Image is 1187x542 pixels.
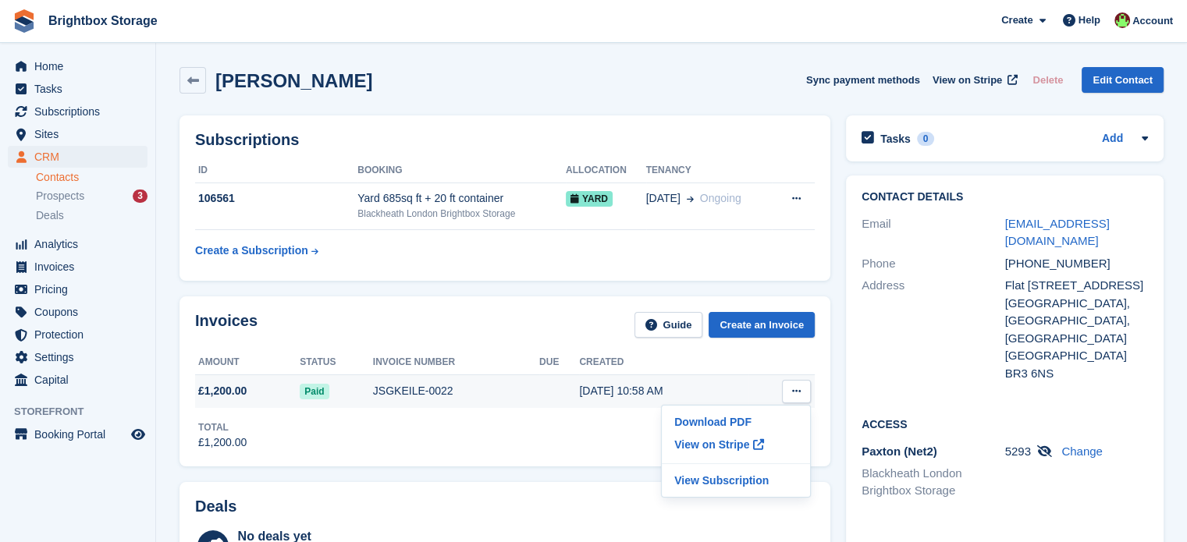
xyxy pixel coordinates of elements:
[36,170,147,185] a: Contacts
[1132,13,1173,29] span: Account
[8,233,147,255] a: menu
[198,434,247,451] div: £1,200.00
[34,78,128,100] span: Tasks
[8,101,147,122] a: menu
[357,207,566,221] div: Blackheath London Brightbox Storage
[1005,365,1149,383] div: BR3 6NS
[566,158,646,183] th: Allocation
[880,132,911,146] h2: Tasks
[862,416,1148,431] h2: Access
[8,55,147,77] a: menu
[34,256,128,278] span: Invoices
[1005,277,1149,295] div: Flat [STREET_ADDRESS]
[34,369,128,391] span: Capital
[1026,67,1069,93] button: Delete
[539,350,579,375] th: Due
[34,101,128,122] span: Subscriptions
[8,369,147,391] a: menu
[862,445,937,458] span: Paxton (Net2)
[195,498,236,515] h2: Deals
[300,350,373,375] th: Status
[1005,347,1149,365] div: [GEOGRAPHIC_DATA]
[1005,445,1031,458] span: 5293
[668,470,804,491] a: View Subscription
[373,383,539,399] div: JSGKEILE-0022
[195,312,258,338] h2: Invoices
[34,278,128,300] span: Pricing
[634,312,703,338] a: Guide
[34,301,128,323] span: Coupons
[933,73,1002,88] span: View on Stripe
[862,465,1005,500] li: Blackheath London Brightbox Storage
[8,346,147,368] a: menu
[1102,130,1123,148] a: Add
[1005,255,1149,273] div: [PHONE_NUMBER]
[862,255,1005,273] div: Phone
[34,123,128,145] span: Sites
[806,67,920,93] button: Sync payment methods
[300,384,329,399] span: Paid
[646,190,681,207] span: [DATE]
[862,191,1148,204] h2: Contact Details
[1001,12,1032,28] span: Create
[8,301,147,323] a: menu
[373,350,539,375] th: Invoice number
[926,67,1021,93] a: View on Stripe
[195,236,318,265] a: Create a Subscription
[34,233,128,255] span: Analytics
[668,412,804,432] a: Download PDF
[133,190,147,203] div: 3
[1061,445,1103,458] a: Change
[8,423,147,445] a: menu
[36,207,147,224] a: Deals
[579,350,748,375] th: Created
[8,324,147,345] a: menu
[12,9,36,33] img: stora-icon-8386f47178a22dfd0bd8f6a31ec36ba5ce8667c1dd55bd0f319d3a0aa187defe.svg
[8,278,147,300] a: menu
[357,190,566,207] div: Yard 685sq ft + 20 ft container
[8,256,147,278] a: menu
[34,423,128,445] span: Booking Portal
[42,8,164,34] a: Brightbox Storage
[8,78,147,100] a: menu
[862,215,1005,250] div: Email
[8,146,147,168] a: menu
[8,123,147,145] a: menu
[1082,67,1164,93] a: Edit Contact
[668,432,804,457] a: View on Stripe
[195,350,300,375] th: Amount
[195,158,357,183] th: ID
[917,132,935,146] div: 0
[36,188,147,204] a: Prospects 3
[357,158,566,183] th: Booking
[34,346,128,368] span: Settings
[646,158,772,183] th: Tenancy
[198,383,247,399] span: £1,200.00
[198,420,247,434] div: Total
[1079,12,1100,28] span: Help
[566,191,613,207] span: YARD
[14,404,155,420] span: Storefront
[129,425,147,444] a: Preview store
[862,277,1005,382] div: Address
[1005,295,1149,348] div: [GEOGRAPHIC_DATA], [GEOGRAPHIC_DATA], [GEOGRAPHIC_DATA]
[34,55,128,77] span: Home
[215,70,372,91] h2: [PERSON_NAME]
[34,324,128,345] span: Protection
[700,192,741,204] span: Ongoing
[34,146,128,168] span: CRM
[36,208,64,223] span: Deals
[579,383,748,399] div: [DATE] 10:58 AM
[1114,12,1130,28] img: Marlena
[195,190,357,207] div: 106561
[709,312,815,338] a: Create an Invoice
[195,243,308,259] div: Create a Subscription
[36,189,84,204] span: Prospects
[195,131,815,149] h2: Subscriptions
[1005,217,1110,248] a: [EMAIL_ADDRESS][DOMAIN_NAME]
